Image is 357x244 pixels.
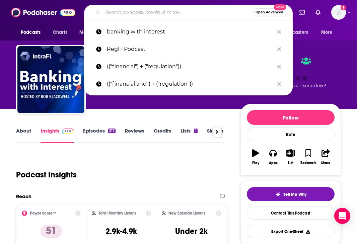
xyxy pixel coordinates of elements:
h2: Reach [16,193,31,199]
button: Bookmark [299,145,317,169]
span: Tell Me Why [283,192,306,197]
span: Podcasts [21,28,41,37]
span: New [274,4,286,10]
span: More [321,28,333,37]
div: Apps [269,161,278,165]
div: Open Intercom Messenger [334,208,350,224]
p: (("financial and") + ("regulation")) [107,75,274,93]
a: (("financial and") + ("regulation")) [84,75,293,93]
button: tell me why sparkleTell Me Why [247,187,335,201]
a: Charts [49,26,71,39]
div: 1 [194,129,197,133]
button: open menu [75,26,112,39]
a: InsightsPodchaser Pro [41,128,74,143]
button: Open AdvancedNew [253,8,286,16]
div: Share [321,161,330,165]
h2: Total Monthly Listens [98,211,136,216]
a: Episodes217 [83,128,116,143]
a: Credits [154,128,171,143]
span: Open Advanced [256,11,283,14]
h2: Power Score™ [30,211,56,216]
div: List [288,161,293,165]
p: (("financial") + ("regulation")) [107,58,274,75]
a: RegFi Podcast [84,40,293,58]
img: tell me why sparkle [275,192,281,197]
div: 217 [108,129,116,133]
a: Show notifications dropdown [296,7,307,18]
button: Play [247,145,264,169]
button: open menu [272,26,318,39]
button: Show profile menu [331,5,346,20]
a: About [16,128,31,143]
a: banking with interest [84,23,293,40]
p: 51 [41,225,62,238]
img: Podchaser - Follow, Share and Rate Podcasts [11,6,75,19]
p: banking with interest [107,23,274,40]
button: open menu [16,26,49,39]
button: Follow [247,110,335,125]
a: Lists1 [181,128,197,143]
img: User Profile [331,5,346,20]
img: Podchaser Pro [62,129,74,134]
div: Bookmark [300,161,316,165]
a: Contact This Podcast [247,207,335,220]
div: Search podcasts, credits, & more... [84,5,293,20]
h3: Under 2k [175,226,208,236]
a: (("financial") + ("regulation")) [84,58,293,75]
p: RegFi Podcast [107,40,274,58]
div: Play [252,161,259,165]
button: Export One-Sheet [247,225,335,238]
img: Banking with Interest [17,46,84,113]
span: Charts [53,28,67,37]
button: Share [317,145,335,169]
a: Reviews [125,128,144,143]
span: Logged in as charlottestone [331,5,346,20]
h3: 2.9k-4.9k [105,226,137,236]
a: Show notifications dropdown [313,7,323,18]
div: Rate [247,128,335,141]
span: Monitoring [79,28,103,37]
a: Similar [207,128,223,143]
h2: New Episode Listens [168,211,205,216]
svg: Email not verified [341,5,346,10]
button: List [282,145,299,169]
button: open menu [316,26,341,39]
button: Apps [264,145,282,169]
h1: Podcast Insights [16,170,77,180]
input: Search podcasts, credits, & more... [102,7,253,18]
